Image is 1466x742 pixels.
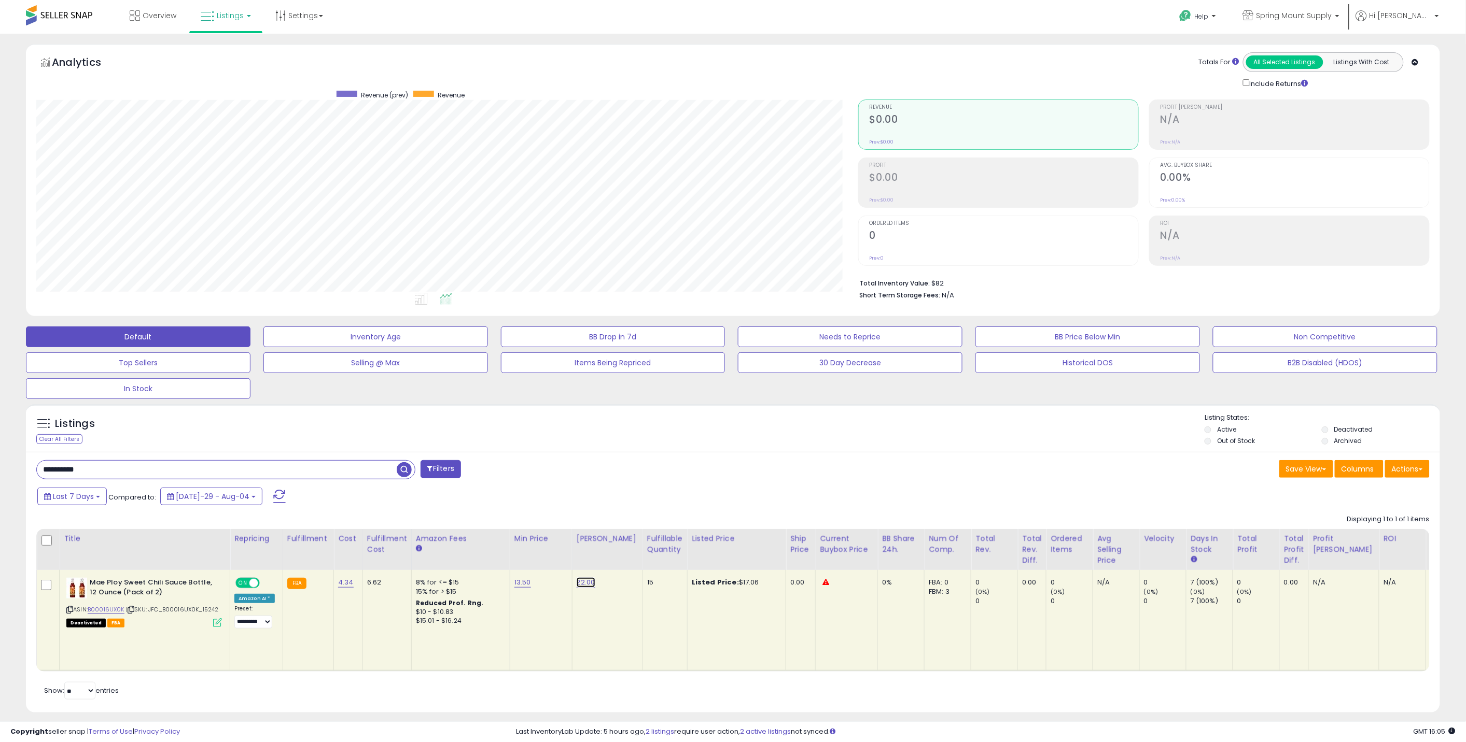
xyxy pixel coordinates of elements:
[514,577,531,588] a: 13.50
[88,605,124,614] a: B00016UX0K
[90,578,216,600] b: Mae Ploy Sweet Chili Sauce Bottle, 12 Ounce (Pack of 2)
[37,488,107,505] button: Last 7 Days
[790,533,811,555] div: Ship Price
[975,352,1200,373] button: Historical DOS
[287,578,306,589] small: FBA
[438,91,465,99] span: Revenue
[1237,578,1279,587] div: 0
[1161,113,1429,127] h2: N/A
[361,91,408,99] span: Revenue (prev)
[1385,460,1430,478] button: Actions
[66,578,87,598] img: 51muKjF+b1L._SL40_.jpg
[10,727,180,737] div: seller snap | |
[1347,515,1430,524] div: Displaying 1 to 1 of 1 items
[263,326,488,347] button: Inventory Age
[501,352,725,373] button: Items Being Repriced
[1144,533,1182,544] div: Velocity
[692,577,739,587] b: Listed Price:
[860,279,930,288] b: Total Inventory Value:
[416,578,502,587] div: 8% for <= $15
[975,578,1017,587] div: 0
[1144,588,1158,596] small: (0%)
[740,726,791,736] a: 2 active listings
[66,619,106,627] span: All listings that are unavailable for purchase on Amazon for any reason other than out-of-stock
[738,326,962,347] button: Needs to Reprice
[1022,533,1042,566] div: Total Rev. Diff.
[1237,533,1275,555] div: Total Profit
[1256,10,1332,21] span: Spring Mount Supply
[416,617,502,625] div: $15.01 - $16.24
[646,726,674,736] a: 2 listings
[367,533,407,555] div: Fulfillment Cost
[1097,533,1135,566] div: Avg Selling Price
[1191,578,1233,587] div: 7 (100%)
[1284,533,1304,566] div: Total Profit Diff.
[882,578,916,587] div: 0%
[234,533,278,544] div: Repricing
[975,533,1013,555] div: Total Rev.
[1191,555,1197,564] small: Days In Stock.
[647,533,683,555] div: Fulfillable Quantity
[416,544,422,553] small: Amazon Fees.
[975,588,990,596] small: (0%)
[176,491,249,502] span: [DATE]-29 - Aug-04
[870,113,1138,127] h2: $0.00
[501,326,725,347] button: BB Drop in 7d
[36,434,82,444] div: Clear All Filters
[26,378,250,399] button: In Stock
[1051,533,1088,555] div: Ordered Items
[64,533,226,544] div: Title
[870,172,1138,186] h2: $0.00
[1335,460,1384,478] button: Columns
[1051,596,1093,606] div: 0
[870,139,894,145] small: Prev: $0.00
[1313,533,1375,555] div: Profit [PERSON_NAME]
[1217,436,1255,445] label: Out of Stock
[514,533,568,544] div: Min Price
[1237,596,1279,606] div: 0
[53,491,94,502] span: Last 7 Days
[1161,255,1181,261] small: Prev: N/A
[1414,726,1456,736] span: 2025-08-12 16:05 GMT
[870,221,1138,226] span: Ordered Items
[1161,197,1185,203] small: Prev: 0.00%
[1161,105,1429,110] span: Profit [PERSON_NAME]
[1246,55,1323,69] button: All Selected Listings
[1051,578,1093,587] div: 0
[1334,425,1373,434] label: Deactivated
[692,578,778,587] div: $17.06
[217,10,244,21] span: Listings
[975,596,1017,606] div: 0
[1217,425,1236,434] label: Active
[870,255,884,261] small: Prev: 0
[820,533,873,555] div: Current Buybox Price
[577,533,638,544] div: [PERSON_NAME]
[1237,588,1252,596] small: (0%)
[367,578,403,587] div: 6.62
[1195,12,1209,21] span: Help
[1144,596,1186,606] div: 0
[692,533,781,544] div: Listed Price
[1205,413,1440,423] p: Listing States:
[143,10,176,21] span: Overview
[929,533,967,555] div: Num of Comp.
[1235,77,1321,89] div: Include Returns
[1213,326,1437,347] button: Non Competitive
[1161,172,1429,186] h2: 0.00%
[516,727,1456,737] div: Last InventoryLab Update: 5 hours ago, require user action, not synced.
[1097,578,1132,587] div: N/A
[929,578,963,587] div: FBA: 0
[942,290,955,300] span: N/A
[1284,578,1301,587] div: 0.00
[790,578,807,587] div: 0.00
[870,230,1138,244] h2: 0
[134,726,180,736] a: Privacy Policy
[860,276,1422,289] li: $82
[1161,230,1429,244] h2: N/A
[416,587,502,596] div: 15% for > $15
[1161,139,1181,145] small: Prev: N/A
[860,291,941,299] b: Short Term Storage Fees:
[26,352,250,373] button: Top Sellers
[1334,436,1362,445] label: Archived
[870,163,1138,168] span: Profit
